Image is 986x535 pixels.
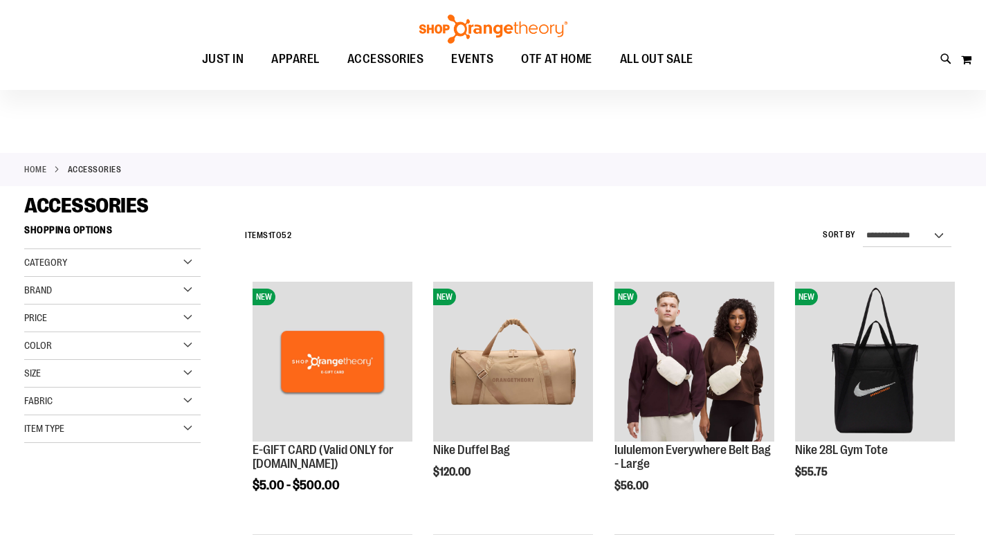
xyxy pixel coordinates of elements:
span: Color [24,340,52,351]
span: OTF AT HOME [521,44,592,75]
span: Category [24,257,67,268]
a: Nike 28L Gym Tote [795,443,888,457]
span: ACCESSORIES [347,44,424,75]
strong: Shopping Options [24,218,201,249]
a: lululemon Everywhere Belt Bag - Large [614,443,771,471]
span: Price [24,312,47,323]
span: Item Type [24,423,64,434]
span: Fabric [24,395,53,406]
img: lululemon Everywhere Belt Bag - Large [614,282,774,442]
span: NEW [614,289,637,305]
div: product [246,275,419,527]
span: 1 [268,230,272,240]
span: $56.00 [614,480,650,492]
h2: Items to [245,225,291,246]
span: NEW [433,289,456,305]
span: APPAREL [271,44,320,75]
img: E-GIFT CARD (Valid ONLY for ShopOrangetheory.com) [253,282,412,442]
img: Nike 28L Gym Tote [795,282,955,442]
span: Size [24,368,41,379]
a: lululemon Everywhere Belt Bag - LargeNEW [614,282,774,444]
span: ALL OUT SALE [620,44,693,75]
a: Home [24,163,46,176]
div: product [426,275,600,514]
span: ACCESSORIES [24,194,149,217]
span: NEW [253,289,275,305]
a: Nike Duffel Bag [433,443,510,457]
span: Brand [24,284,52,296]
a: E-GIFT CARD (Valid ONLY for [DOMAIN_NAME]) [253,443,394,471]
span: $120.00 [433,466,473,478]
div: product [788,275,962,514]
a: Nike 28L Gym ToteNEW [795,282,955,444]
div: product [608,275,781,527]
img: Shop Orangetheory [417,15,569,44]
span: EVENTS [451,44,493,75]
img: Nike Duffel Bag [433,282,593,442]
a: Nike Duffel BagNEW [433,282,593,444]
a: E-GIFT CARD (Valid ONLY for ShopOrangetheory.com)NEW [253,282,412,444]
span: 52 [282,230,291,240]
span: $55.75 [795,466,830,478]
label: Sort By [823,229,856,241]
strong: ACCESSORIES [68,163,122,176]
span: $5.00 - $500.00 [253,478,340,492]
span: NEW [795,289,818,305]
span: JUST IN [202,44,244,75]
